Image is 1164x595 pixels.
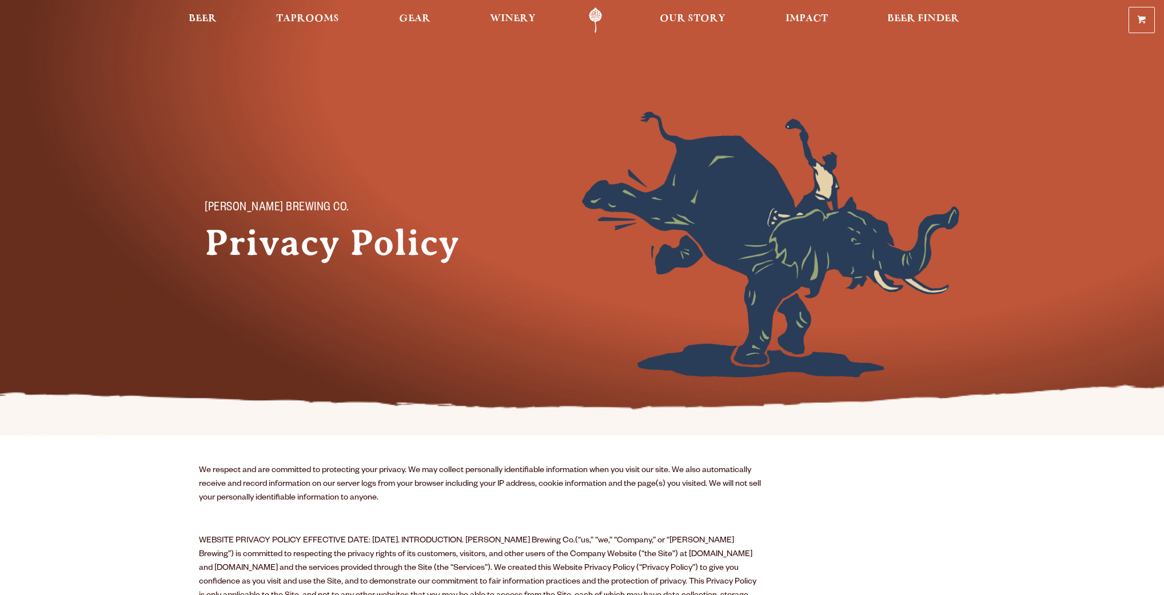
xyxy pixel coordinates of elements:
[392,7,438,33] a: Gear
[276,14,339,23] span: Taprooms
[269,7,346,33] a: Taprooms
[483,7,543,33] a: Winery
[887,14,959,23] span: Beer Finder
[574,7,617,33] a: Odell Home
[778,7,835,33] a: Impact
[205,202,456,215] p: [PERSON_NAME] Brewing Co.
[189,14,217,23] span: Beer
[582,111,959,377] img: Foreground404
[786,14,828,23] span: Impact
[660,14,725,23] span: Our Story
[399,14,430,23] span: Gear
[205,222,479,263] h1: Privacy Policy
[199,466,761,503] span: We respect and are committed to protecting your privacy. We may collect personally identifiable i...
[652,7,733,33] a: Our Story
[181,7,224,33] a: Beer
[880,7,967,33] a: Beer Finder
[490,14,536,23] span: Winery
